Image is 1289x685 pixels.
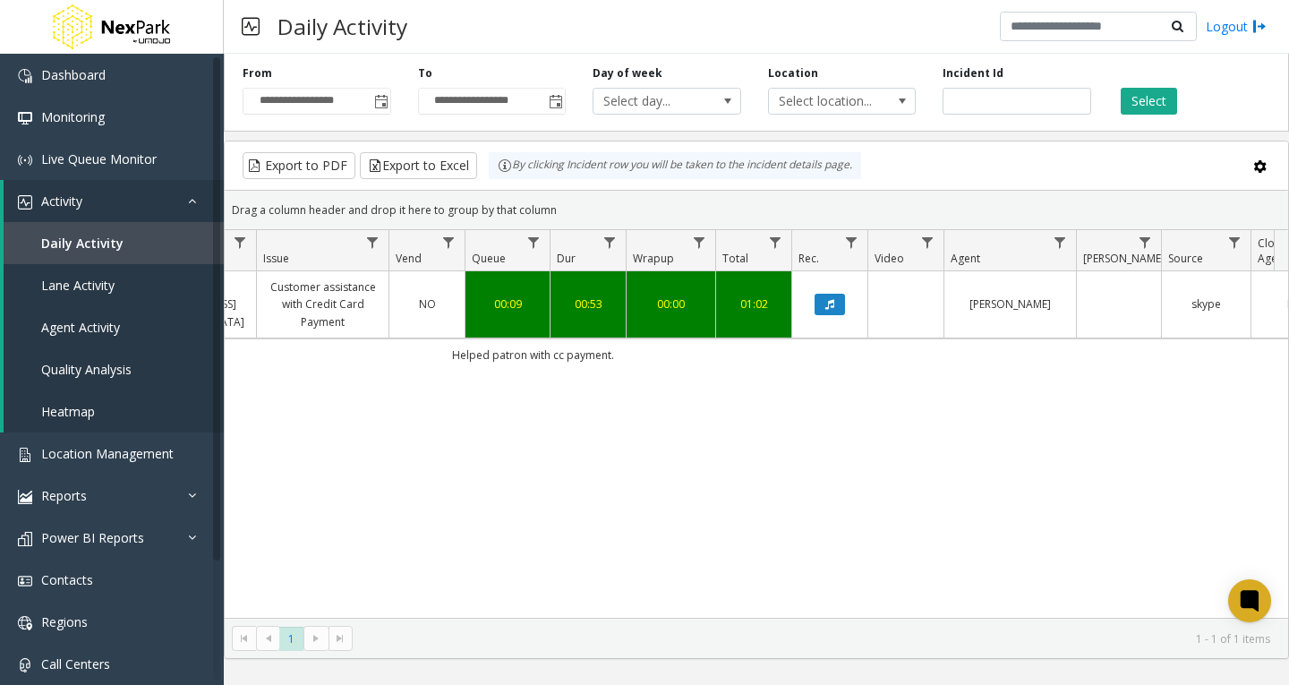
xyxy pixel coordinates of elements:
[4,180,224,222] a: Activity
[228,230,252,254] a: Lane Filter Menu
[418,65,432,81] label: To
[263,251,289,266] span: Issue
[18,448,32,462] img: 'icon'
[955,295,1065,313] a: [PERSON_NAME]
[41,613,88,630] span: Regions
[371,89,390,114] span: Toggle popup
[1173,295,1240,313] a: skype
[1252,17,1267,36] img: logout
[1121,88,1177,115] button: Select
[1048,230,1072,254] a: Agent Filter Menu
[41,529,144,546] span: Power BI Reports
[593,89,711,114] span: Select day...
[598,230,622,254] a: Dur Filter Menu
[18,69,32,83] img: 'icon'
[41,361,132,378] span: Quality Analysis
[1168,251,1203,266] span: Source
[41,445,174,462] span: Location Management
[41,655,110,672] span: Call Centers
[360,152,477,179] button: Export to Excel
[687,230,712,254] a: Wrapup Filter Menu
[472,251,506,266] span: Queue
[764,230,788,254] a: Total Filter Menu
[1133,230,1157,254] a: Parker Filter Menu
[545,89,565,114] span: Toggle popup
[561,295,615,313] a: 00:53
[722,251,748,266] span: Total
[593,65,662,81] label: Day of week
[1206,17,1267,36] a: Logout
[1083,251,1165,266] span: [PERSON_NAME]
[41,66,106,83] span: Dashboard
[279,627,303,651] span: Page 1
[916,230,940,254] a: Video Filter Menu
[225,230,1288,618] div: Data table
[18,490,32,504] img: 'icon'
[840,230,864,254] a: Rec. Filter Menu
[1223,230,1247,254] a: Source Filter Menu
[637,295,704,313] a: 00:00
[269,4,416,48] h3: Daily Activity
[437,230,461,254] a: Vend Filter Menu
[18,616,32,630] img: 'icon'
[41,193,82,210] span: Activity
[41,487,87,504] span: Reports
[41,403,95,420] span: Heatmap
[225,194,1288,226] div: Drag a column header and drop it here to group by that column
[4,222,224,264] a: Daily Activity
[396,251,422,266] span: Vend
[875,251,904,266] span: Video
[18,111,32,125] img: 'icon'
[476,295,539,313] a: 00:09
[4,306,224,348] a: Agent Activity
[268,278,378,330] a: Customer assistance with Credit Card Payment
[243,65,272,81] label: From
[419,296,436,312] span: NO
[41,319,120,336] span: Agent Activity
[243,152,355,179] button: Export to PDF
[41,150,157,167] span: Live Queue Monitor
[943,65,1003,81] label: Incident Id
[41,571,93,588] span: Contacts
[361,230,385,254] a: Issue Filter Menu
[4,348,224,390] a: Quality Analysis
[18,153,32,167] img: 'icon'
[18,195,32,210] img: 'icon'
[18,574,32,588] img: 'icon'
[18,532,32,546] img: 'icon'
[498,158,512,173] img: infoIcon.svg
[798,251,819,266] span: Rec.
[557,251,576,266] span: Dur
[951,251,980,266] span: Agent
[41,108,105,125] span: Monitoring
[41,235,124,252] span: Daily Activity
[727,295,781,313] a: 01:02
[768,65,818,81] label: Location
[363,631,1270,646] kendo-pager-info: 1 - 1 of 1 items
[769,89,886,114] span: Select location...
[400,295,454,313] a: NO
[4,390,224,432] a: Heatmap
[633,251,674,266] span: Wrapup
[242,4,260,48] img: pageIcon
[522,230,546,254] a: Queue Filter Menu
[18,658,32,672] img: 'icon'
[4,264,224,306] a: Lane Activity
[41,277,115,294] span: Lane Activity
[489,152,861,179] div: By clicking Incident row you will be taken to the incident details page.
